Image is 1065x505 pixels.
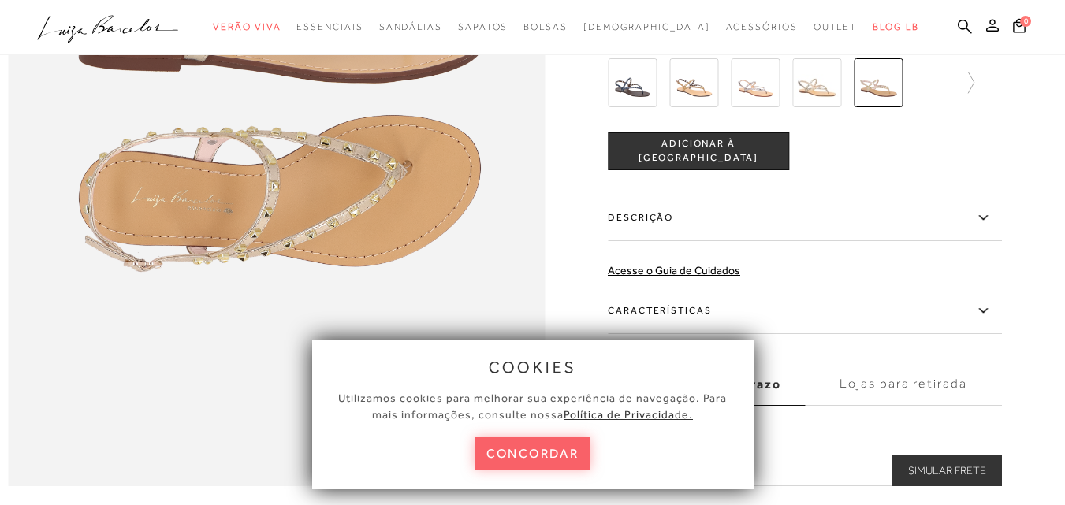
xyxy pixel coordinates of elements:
span: Sapatos [458,21,508,32]
a: noSubCategoriesText [814,13,858,42]
span: Utilizamos cookies para melhorar sua experiência de navegação. Para mais informações, consulte nossa [338,392,727,421]
a: noSubCategoriesText [523,13,568,42]
span: 0 [1020,16,1031,27]
button: ADICIONAR À [GEOGRAPHIC_DATA] [608,132,789,170]
a: BLOG LB [873,13,918,42]
img: SANDÁLIA RASTEIRA EM METALIZADO AZUL MARINHO COM REBITES [608,58,657,107]
img: SANDÁLIA RASTEIRA EM METALIZADO BRONZE COM REBITES [669,58,718,107]
a: noSubCategoriesText [726,13,798,42]
a: Política de Privacidade. [564,408,693,421]
span: BLOG LB [873,21,918,32]
input: CEP [608,455,1002,486]
img: SANDÁLIA RASTEIRA EM METALIZADO CHUMBO COM REBITES [792,58,841,107]
a: noSubCategoriesText [379,13,442,42]
button: concordar [475,437,591,470]
span: Sandálias [379,21,442,32]
button: Simular Frete [892,455,1002,486]
a: noSubCategoriesText [458,13,508,42]
a: noSubCategoriesText [583,13,710,42]
span: cookies [489,358,577,376]
span: Outlet [814,21,858,32]
span: Verão Viva [213,21,281,32]
span: Bolsas [523,21,568,32]
button: 0 [1008,17,1030,39]
label: Lojas para retirada [805,363,1002,406]
span: Essenciais [296,21,363,32]
span: ADICIONAR À [GEOGRAPHIC_DATA] [609,137,788,165]
a: Acesse o Guia de Cuidados [608,264,740,277]
img: SANDÁLIA RASTEIRA EM METALIZADO DOURADO COM REBITES [854,58,903,107]
a: noSubCategoriesText [296,13,363,42]
a: noSubCategoriesText [213,13,281,42]
span: [DEMOGRAPHIC_DATA] [583,21,710,32]
label: Características [608,288,1002,334]
label: CEP [608,429,1002,451]
img: SANDÁLIA RASTEIRA EM METALIZADO CHUMBO COM REBITES [731,58,780,107]
span: Acessórios [726,21,798,32]
label: Descrição [608,195,1002,241]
